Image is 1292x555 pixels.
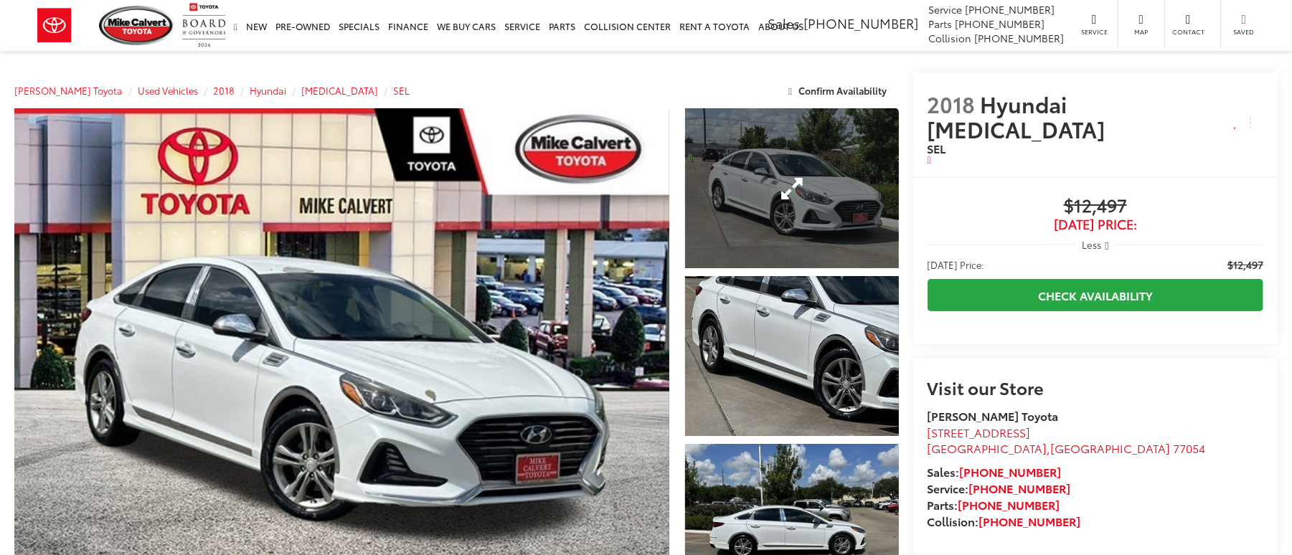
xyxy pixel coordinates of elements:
[928,16,952,31] span: Parts
[928,463,1062,480] strong: Sales:
[301,84,378,97] a: [MEDICAL_DATA]
[1081,238,1100,251] span: Less
[138,84,198,97] a: Used Vehicles
[928,88,976,119] span: 2018
[250,84,286,97] a: Hyundai
[685,108,899,268] a: Expand Photo 1
[1078,27,1111,36] span: Service
[1249,118,1252,129] span: dropdown dots
[1074,232,1117,257] button: Less
[979,513,1081,529] a: [PHONE_NUMBER]
[928,217,1263,232] span: [DATE] Price:
[955,16,1045,31] span: [PHONE_NUMBER]
[1126,27,1157,36] span: Map
[1238,111,1263,136] button: Actions
[213,84,235,97] a: 2018
[974,31,1064,45] span: [PHONE_NUMBER]
[1172,27,1204,36] span: Contact
[928,424,1031,440] span: [STREET_ADDRESS]
[777,78,899,103] button: Confirm Availability
[928,140,946,156] span: SEL
[683,275,901,438] img: 2018 Hyundai Sonata SEL
[928,424,1206,457] a: [STREET_ADDRESS] [GEOGRAPHIC_DATA],[GEOGRAPHIC_DATA] 77054
[928,513,1081,529] strong: Collision:
[1174,440,1206,456] span: 77054
[99,6,175,45] img: Mike Calvert Toyota
[928,440,1047,456] span: [GEOGRAPHIC_DATA]
[928,279,1263,311] a: Check Availability
[393,84,410,97] a: SEL
[928,2,962,16] span: Service
[1051,440,1171,456] span: [GEOGRAPHIC_DATA]
[928,480,1071,496] strong: Service:
[14,84,123,97] a: [PERSON_NAME] Toyota
[928,407,1059,424] strong: [PERSON_NAME] Toyota
[928,196,1263,217] span: $12,497
[969,480,1071,496] a: [PHONE_NUMBER]
[685,276,899,436] a: Expand Photo 2
[799,84,887,97] span: Confirm Availability
[928,257,985,272] span: [DATE] Price:
[928,88,1111,144] span: Hyundai [MEDICAL_DATA]
[1227,257,1263,272] span: $12,497
[965,2,1055,16] span: [PHONE_NUMBER]
[928,378,1263,397] h2: Visit our Store
[928,31,971,45] span: Collision
[960,463,1062,480] a: [PHONE_NUMBER]
[958,496,1060,513] a: [PHONE_NUMBER]
[1228,27,1260,36] span: Saved
[928,440,1206,456] span: ,
[803,14,918,32] span: [PHONE_NUMBER]
[928,496,1060,513] strong: Parts:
